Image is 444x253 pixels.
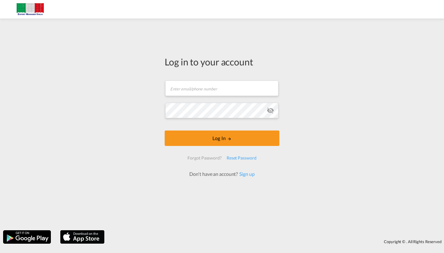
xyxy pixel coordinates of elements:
[108,236,444,247] div: Copyright © . All Rights Reserved
[185,152,224,164] div: Forgot Password?
[2,230,51,244] img: google.png
[224,152,259,164] div: Reset Password
[238,171,254,177] a: Sign up
[60,230,105,244] img: apple.png
[165,81,278,96] input: Enter email/phone number
[165,131,279,146] button: LOGIN
[267,107,274,114] md-icon: icon-eye-off
[183,171,261,177] div: Don't have an account?
[9,2,51,16] img: 51022700b14f11efa3148557e262d94e.jpg
[165,55,279,68] div: Log in to your account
